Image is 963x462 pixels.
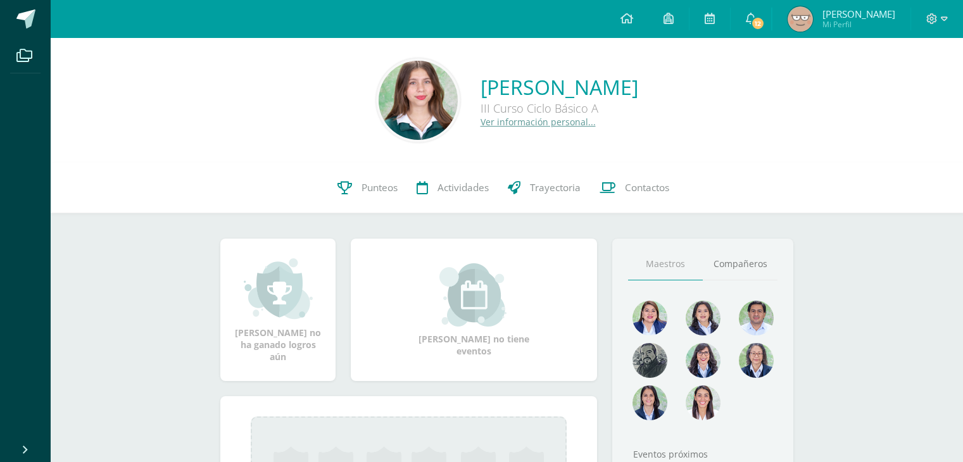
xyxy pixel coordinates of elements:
img: 982e4ed1c670a81b177b0aaecd96636d.png [379,61,458,140]
span: Contactos [625,181,669,194]
div: [PERSON_NAME] no ha ganado logros aún [233,257,323,363]
img: d4e0c534ae446c0d00535d3bb96704e9.png [633,385,667,420]
img: 4179e05c207095638826b52d0d6e7b97.png [633,343,667,378]
img: b1da893d1b21f2b9f45fcdf5240f8abd.png [686,343,721,378]
a: Maestros [628,248,703,280]
a: [PERSON_NAME] [481,73,638,101]
div: Eventos próximos [628,448,777,460]
span: Mi Perfil [822,19,895,30]
a: Actividades [407,163,498,213]
a: Ver información personal... [481,116,596,128]
img: 45e5189d4be9c73150df86acb3c68ab9.png [686,301,721,335]
a: Compañeros [703,248,777,280]
a: Trayectoria [498,163,590,213]
span: Actividades [437,181,489,194]
span: [PERSON_NAME] [822,8,895,20]
img: event_small.png [439,263,508,327]
span: Punteos [362,181,398,194]
img: 1e7bfa517bf798cc96a9d855bf172288.png [739,301,774,335]
img: achievement_small.png [244,257,313,320]
img: 68491b968eaf45af92dd3338bd9092c6.png [739,343,774,378]
div: [PERSON_NAME] no tiene eventos [411,263,538,357]
span: Trayectoria [530,181,581,194]
img: 38d188cc98c34aa903096de2d1c9671e.png [686,385,721,420]
a: Contactos [590,163,679,213]
img: 135afc2e3c36cc19cf7f4a6ffd4441d1.png [633,301,667,335]
a: Punteos [328,163,407,213]
span: 12 [751,16,765,30]
img: a2f95568c6cbeebfa5626709a5edd4e5.png [788,6,813,32]
div: III Curso Ciclo Básico A [481,101,638,116]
